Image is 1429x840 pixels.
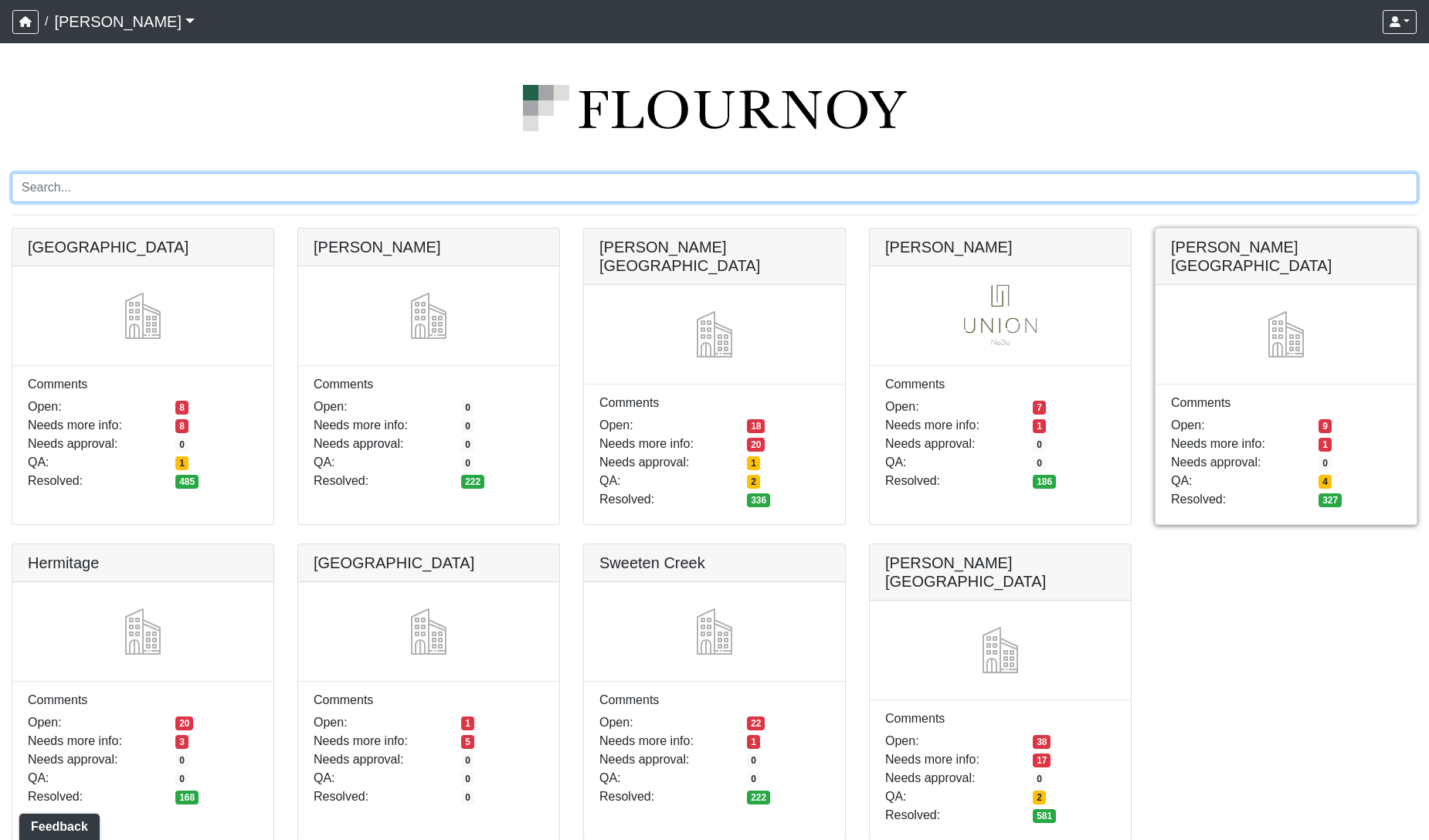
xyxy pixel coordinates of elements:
[39,6,54,37] span: /
[12,85,1417,131] img: logo
[54,6,195,37] a: [PERSON_NAME]
[12,173,1417,202] input: Search
[12,809,103,840] iframe: Ybug feedback widget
